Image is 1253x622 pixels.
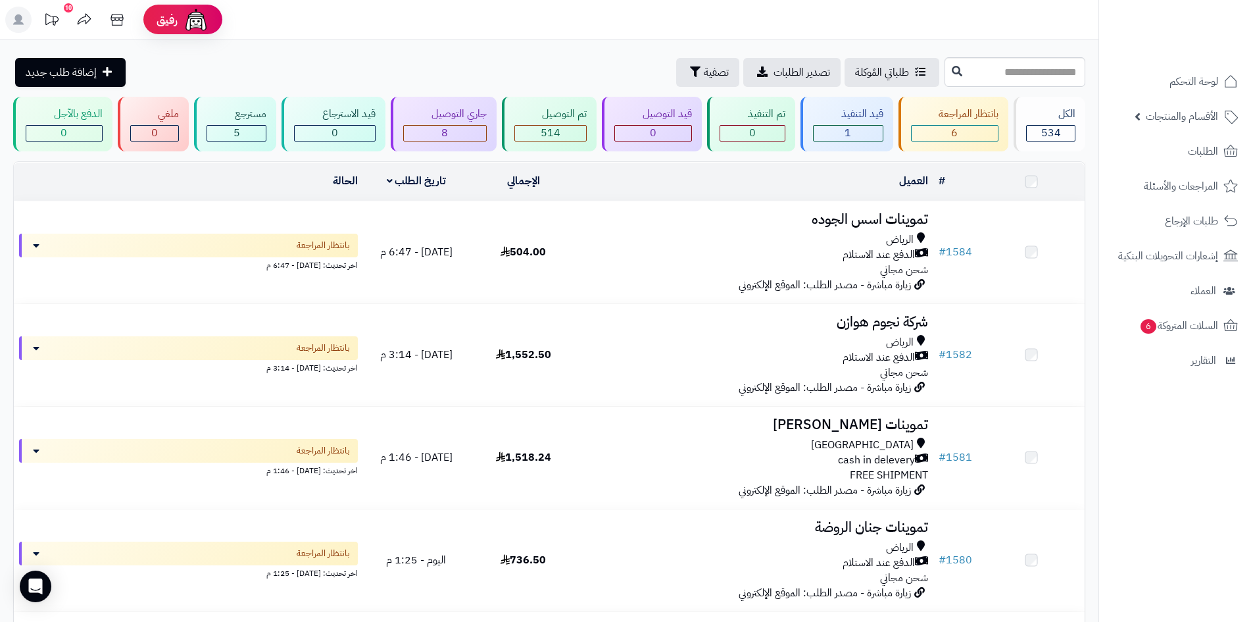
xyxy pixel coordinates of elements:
h3: تموينات جنان الروضة [582,520,928,535]
span: 1,552.50 [496,347,551,363]
span: الدفع عند الاستلام [843,556,915,571]
div: 0 [720,126,785,141]
a: مسترجع 5 [191,97,279,151]
a: قيد التوصيل 0 [599,97,704,151]
h3: شركة نجوم هوازن [582,315,928,330]
div: 1 [814,126,883,141]
div: قيد الاسترجاع [294,107,376,122]
h3: تموينات [PERSON_NAME] [582,417,928,432]
span: بانتظار المراجعة [297,239,350,252]
div: 8 [404,126,486,141]
div: 5 [207,126,266,141]
span: بانتظار المراجعة [297,444,350,457]
span: زيارة مباشرة - مصدر الطلب: الموقع الإلكتروني [739,585,911,601]
div: اخر تحديث: [DATE] - 1:25 م [19,565,358,579]
span: 0 [650,125,656,141]
a: قيد التنفيذ 1 [798,97,896,151]
span: الرياض [886,335,914,350]
span: 514 [541,125,560,141]
span: FREE SHIPMENT [850,467,928,483]
a: #1582 [939,347,972,363]
span: التقارير [1191,351,1216,370]
span: 736.50 [501,552,546,568]
div: 0 [615,126,691,141]
div: 0 [131,126,179,141]
button: تصفية [676,58,739,87]
span: العملاء [1191,282,1216,300]
a: العملاء [1107,275,1245,307]
a: تاريخ الطلب [387,173,447,189]
span: 0 [61,125,67,141]
a: التقارير [1107,345,1245,376]
a: إضافة طلب جديد [15,58,126,87]
span: 6 [1141,319,1156,334]
a: تم التنفيذ 0 [704,97,798,151]
span: زيارة مباشرة - مصدر الطلب: الموقع الإلكتروني [739,380,911,396]
span: 534 [1041,125,1061,141]
span: 8 [441,125,448,141]
a: تم التوصيل 514 [499,97,600,151]
span: [DATE] - 6:47 م [380,244,453,260]
span: زيارة مباشرة - مصدر الطلب: الموقع الإلكتروني [739,277,911,293]
span: بانتظار المراجعة [297,547,350,560]
span: [GEOGRAPHIC_DATA] [811,438,914,453]
span: 0 [151,125,158,141]
div: 514 [515,126,587,141]
span: 0 [749,125,756,141]
span: الأقسام والمنتجات [1146,107,1218,126]
div: بانتظار المراجعة [911,107,999,122]
div: 0 [295,126,375,141]
span: # [939,244,946,260]
a: جاري التوصيل 8 [388,97,499,151]
span: بانتظار المراجعة [297,342,350,355]
span: 1 [845,125,851,141]
span: [DATE] - 1:46 م [380,450,453,465]
a: قيد الاسترجاع 0 [279,97,388,151]
a: #1581 [939,450,972,465]
span: 504.00 [501,244,546,260]
div: Open Intercom Messenger [20,571,51,602]
div: قيد التوصيل [614,107,692,122]
span: تصفية [704,65,729,80]
span: الدفع عند الاستلام [843,247,915,263]
div: 0 [26,126,102,141]
span: 6 [951,125,958,141]
span: شحن مجاني [880,262,928,278]
span: # [939,347,946,363]
a: تحديثات المنصة [35,7,68,36]
a: إشعارات التحويلات البنكية [1107,240,1245,272]
a: طلبات الإرجاع [1107,205,1245,237]
a: الدفع بالآجل 0 [11,97,115,151]
div: اخر تحديث: [DATE] - 6:47 م [19,257,358,271]
span: 5 [233,125,240,141]
span: السلات المتروكة [1139,317,1218,335]
a: السلات المتروكة6 [1107,310,1245,342]
span: شحن مجاني [880,570,928,586]
a: #1580 [939,552,972,568]
div: 6 [912,126,998,141]
span: طلباتي المُوكلة [855,65,909,80]
a: الطلبات [1107,136,1245,167]
span: [DATE] - 3:14 م [380,347,453,363]
div: تم التوصيل [514,107,587,122]
a: الحالة [333,173,358,189]
img: ai-face.png [183,7,209,33]
span: الرياض [886,232,914,247]
a: ملغي 0 [115,97,192,151]
div: اخر تحديث: [DATE] - 3:14 م [19,360,358,374]
span: cash in delevery [838,453,915,468]
span: اليوم - 1:25 م [386,552,446,568]
span: شحن مجاني [880,365,928,380]
img: logo-2.png [1164,31,1241,59]
a: الكل534 [1011,97,1088,151]
div: جاري التوصيل [403,107,487,122]
span: الدفع عند الاستلام [843,350,915,365]
div: تم التنفيذ [720,107,785,122]
span: طلبات الإرجاع [1165,212,1218,230]
span: # [939,450,946,465]
a: طلباتي المُوكلة [845,58,939,87]
span: لوحة التحكم [1169,72,1218,91]
a: لوحة التحكم [1107,66,1245,97]
a: #1584 [939,244,972,260]
div: الكل [1026,107,1075,122]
